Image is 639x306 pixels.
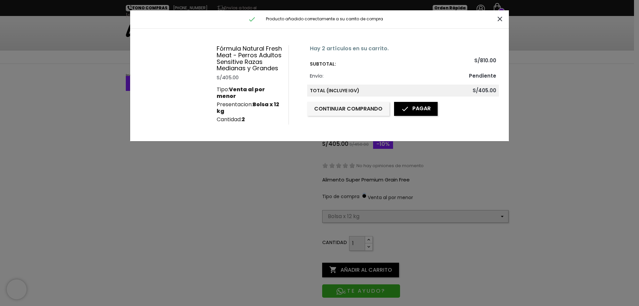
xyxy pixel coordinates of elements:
[307,45,499,52] p: Hay 2 artículos en su carrito.
[242,116,245,123] strong: 2
[474,57,496,67] span: S/810.00
[473,87,496,94] span: S/405.00
[310,87,359,94] span: TOTAL (INCLUYE IGV)
[310,61,336,67] span: Subtotal:
[217,45,283,72] h6: Fórmula Natural Fresh Meat - Perros Adultos Sensitive Razas Medianas y Grandes
[217,101,283,115] span: Presentacion:
[217,101,279,115] strong: Bolsa x 12 kg
[217,86,283,100] span: Tipo:
[217,74,283,81] p: S/405.00
[401,105,409,113] i: 
[496,15,504,23] i: close
[217,116,245,123] span: Cantidad:
[248,15,256,23] i: 
[496,15,504,23] button: Close
[307,102,389,116] button: Continuar comprando
[394,102,438,116] a: Pagar
[469,73,496,79] span: Pendiente
[135,15,504,23] h4: Producto añadido correctamente a su carrito de compra
[310,73,323,79] span: Envío:
[7,279,27,299] iframe: Brevo live chat
[217,86,265,100] strong: Venta al por menor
